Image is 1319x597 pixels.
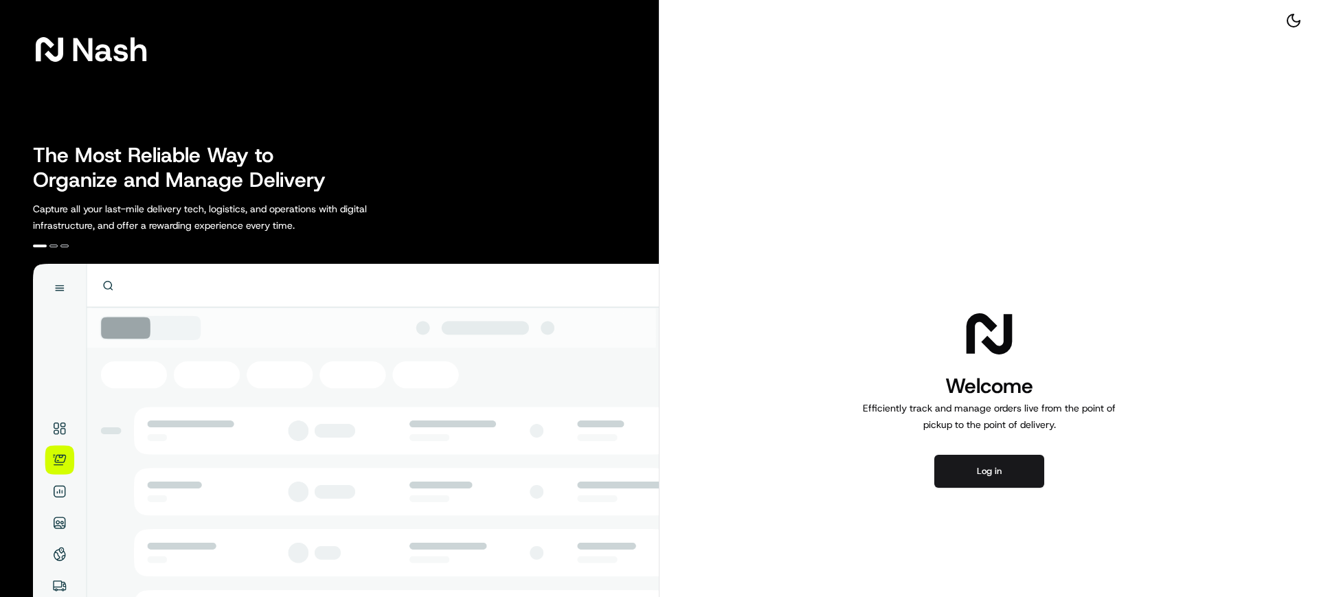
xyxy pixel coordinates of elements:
[934,455,1044,488] button: Log in
[33,201,429,234] p: Capture all your last-mile delivery tech, logistics, and operations with digital infrastructure, ...
[33,143,341,192] h2: The Most Reliable Way to Organize and Manage Delivery
[857,372,1121,400] h1: Welcome
[857,400,1121,433] p: Efficiently track and manage orders live from the point of pickup to the point of delivery.
[71,36,148,63] span: Nash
